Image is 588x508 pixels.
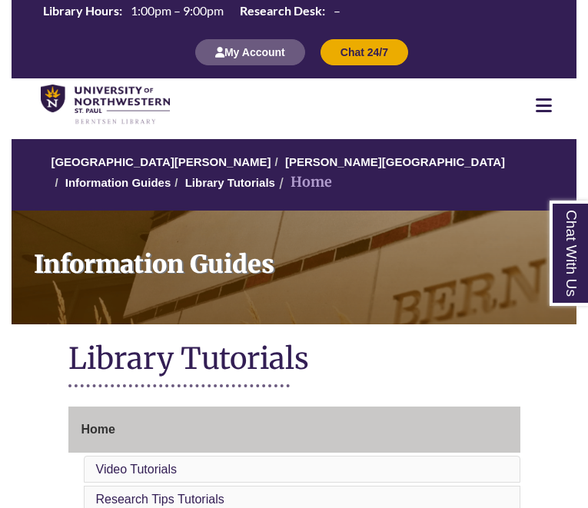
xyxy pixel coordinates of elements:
[41,85,170,125] img: UNWSP Library Logo
[195,39,305,65] button: My Account
[24,211,576,304] h1: Information Guides
[68,340,520,380] h1: Library Tutorials
[275,171,332,194] li: Home
[321,45,408,58] a: Chat 24/7
[81,423,115,436] span: Home
[51,155,271,168] a: [GEOGRAPHIC_DATA][PERSON_NAME]
[96,463,178,476] a: Video Tutorials
[185,176,275,189] a: Library Tutorials
[37,2,347,23] a: Hours Today
[334,3,341,18] span: –
[68,407,520,453] a: Home
[37,2,125,19] th: Library Hours:
[285,155,505,168] a: [PERSON_NAME][GEOGRAPHIC_DATA]
[96,493,224,506] a: Research Tips Tutorials
[12,211,576,324] a: Information Guides
[65,176,171,189] a: Information Guides
[234,2,327,19] th: Research Desk:
[321,39,408,65] button: Chat 24/7
[37,2,347,22] table: Hours Today
[131,3,224,18] span: 1:00pm – 9:00pm
[195,45,305,58] a: My Account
